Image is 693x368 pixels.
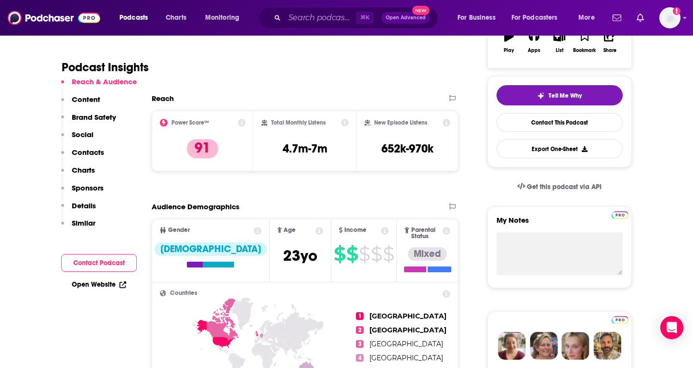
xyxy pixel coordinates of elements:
[346,246,358,262] span: $
[8,9,100,27] img: Podchaser - Follow, Share and Rate Podcasts
[170,290,197,296] span: Countries
[159,10,192,25] a: Charts
[72,165,95,175] p: Charts
[451,10,508,25] button: open menu
[573,48,596,53] div: Bookmark
[408,247,447,261] div: Mixed
[369,326,446,334] span: [GEOGRAPHIC_DATA]
[152,94,174,103] h2: Reach
[369,312,446,320] span: [GEOGRAPHIC_DATA]
[72,95,100,104] p: Content
[612,211,628,219] img: Podchaser Pro
[72,113,116,122] p: Brand Safety
[356,354,364,362] span: 4
[497,140,623,158] button: Export One-Sheet
[659,7,680,28] button: Show profile menu
[119,11,148,25] span: Podcasts
[371,246,382,262] span: $
[578,11,595,25] span: More
[381,141,433,156] h3: 652k-970k
[205,11,239,25] span: Monitoring
[155,242,267,256] div: [DEMOGRAPHIC_DATA]
[572,10,607,25] button: open menu
[61,254,137,272] button: Contact Podcast
[510,175,610,199] a: Get this podcast via API
[612,210,628,219] a: Pro website
[283,246,317,265] span: 23 yo
[61,130,93,148] button: Social
[72,183,104,192] p: Sponsors
[530,332,558,360] img: Barbara Profile
[267,7,447,29] div: Search podcasts, credits, & more...
[171,119,209,126] h2: Power Score™
[659,7,680,28] img: User Profile
[633,10,648,26] a: Show notifications dropdown
[603,48,616,53] div: Share
[659,7,680,28] span: Logged in as marymilad
[61,201,96,219] button: Details
[285,10,356,25] input: Search podcasts, credits, & more...
[497,25,522,59] button: Play
[284,227,296,233] span: Age
[497,216,623,232] label: My Notes
[61,95,100,113] button: Content
[612,316,628,324] img: Podchaser Pro
[72,280,126,289] a: Open Website
[61,183,104,201] button: Sponsors
[168,227,190,233] span: Gender
[61,218,95,236] button: Similar
[612,315,628,324] a: Pro website
[283,141,327,156] h3: 4.7m-7m
[152,202,239,211] h2: Audience Demographics
[609,10,625,26] a: Show notifications dropdown
[411,227,441,240] span: Parental Status
[72,148,104,157] p: Contacts
[356,12,374,24] span: ⌘ K
[562,332,589,360] img: Jules Profile
[597,25,622,59] button: Share
[356,340,364,348] span: 3
[62,60,149,75] h1: Podcast Insights
[166,11,186,25] span: Charts
[556,48,563,53] div: List
[547,25,572,59] button: List
[61,113,116,130] button: Brand Safety
[537,92,545,100] img: tell me why sparkle
[356,312,364,320] span: 1
[344,227,366,233] span: Income
[113,10,160,25] button: open menu
[61,148,104,165] button: Contacts
[271,119,326,126] h2: Total Monthly Listens
[673,7,680,15] svg: Add a profile image
[511,11,558,25] span: For Podcasters
[549,92,582,100] span: Tell Me Why
[369,340,443,348] span: [GEOGRAPHIC_DATA]
[505,10,572,25] button: open menu
[198,10,252,25] button: open menu
[504,48,514,53] div: Play
[61,165,95,183] button: Charts
[61,77,137,95] button: Reach & Audience
[572,25,597,59] button: Bookmark
[356,326,364,334] span: 2
[383,246,394,262] span: $
[72,77,137,86] p: Reach & Audience
[458,11,496,25] span: For Business
[498,332,526,360] img: Sydney Profile
[381,12,430,24] button: Open AdvancedNew
[187,139,218,158] p: 91
[359,246,370,262] span: $
[369,354,443,362] span: [GEOGRAPHIC_DATA]
[334,246,345,262] span: $
[386,15,426,20] span: Open Advanced
[374,119,427,126] h2: New Episode Listens
[497,85,623,105] button: tell me why sparkleTell Me Why
[72,218,95,228] p: Similar
[527,183,601,191] span: Get this podcast via API
[660,316,683,339] div: Open Intercom Messenger
[593,332,621,360] img: Jon Profile
[72,201,96,210] p: Details
[72,130,93,139] p: Social
[497,113,623,132] a: Contact This Podcast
